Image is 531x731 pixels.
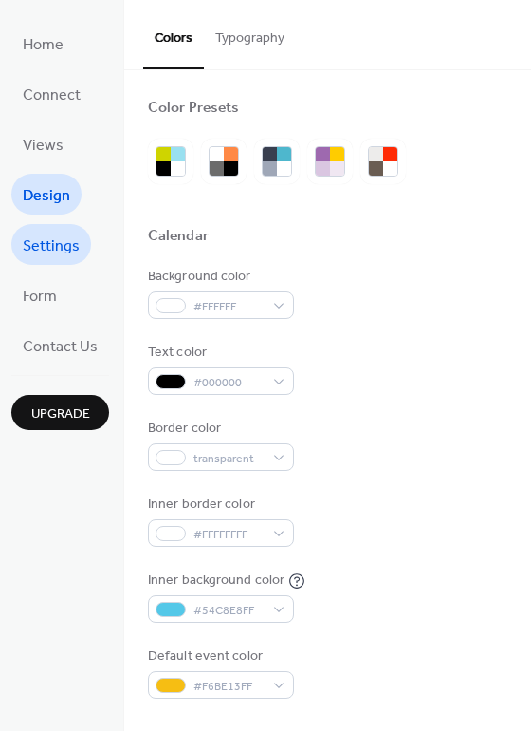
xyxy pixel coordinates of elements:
[148,227,209,247] div: Calendar
[148,647,290,666] div: Default event color
[11,23,75,64] a: Home
[23,181,70,211] span: Design
[148,343,290,363] div: Text color
[148,495,290,515] div: Inner border color
[23,282,57,311] span: Form
[148,99,239,119] div: Color Presets
[23,81,81,110] span: Connect
[11,73,92,114] a: Connect
[11,325,109,365] a: Contact Us
[193,297,264,317] span: #FFFFFF
[11,224,91,265] a: Settings
[193,449,264,469] span: transparent
[193,525,264,545] span: #FFFFFFFF
[11,274,68,315] a: Form
[193,677,264,697] span: #F6BE13FF
[23,232,80,261] span: Settings
[23,131,64,160] span: Views
[193,601,264,621] span: #54C8E8FF
[148,571,284,590] div: Inner background color
[148,267,290,287] div: Background color
[11,174,82,215] a: Design
[148,419,290,439] div: Border color
[11,123,75,164] a: Views
[31,404,90,424] span: Upgrade
[11,395,109,430] button: Upgrade
[23,332,98,362] span: Contact Us
[23,30,64,60] span: Home
[193,373,264,393] span: #000000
